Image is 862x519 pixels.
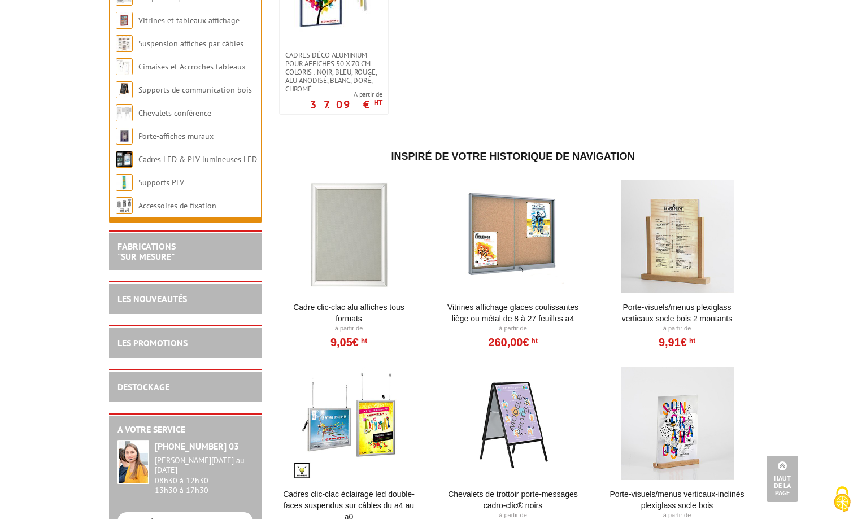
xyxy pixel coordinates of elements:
[138,15,240,25] a: Vitrines et tableaux affichage
[138,200,216,211] a: Accessoires de fixation
[116,12,133,29] img: Vitrines et tableaux affichage
[443,489,583,511] a: Chevalets de trottoir porte-messages Cadro-Clic® Noirs
[138,154,257,164] a: Cadres LED & PLV lumineuses LED
[116,58,133,75] img: Cimaises et Accroches tableaux
[607,324,747,333] p: À partir de
[285,51,382,93] span: Cadres déco aluminium pour affiches 50 x 70 cm Coloris : Noir, bleu, rouge, alu anodisé, blanc, d...
[117,381,169,392] a: DESTOCKAGE
[443,324,583,333] p: À partir de
[359,337,367,344] sup: HT
[374,98,382,107] sup: HT
[138,85,252,95] a: Supports de communication bois
[117,337,188,348] a: LES PROMOTIONS
[279,324,419,333] p: À partir de
[280,51,388,93] a: Cadres déco aluminium pour affiches 50 x 70 cm Coloris : Noir, bleu, rouge, alu anodisé, blanc, d...
[138,131,214,141] a: Porte-affiches muraux
[116,35,133,52] img: Suspension affiches par câbles
[138,108,211,118] a: Chevalets conférence
[279,302,419,324] a: Cadre Clic-Clac Alu affiches tous formats
[117,293,187,304] a: LES NOUVEAUTÉS
[117,440,149,484] img: widget-service.jpg
[529,337,538,344] sup: HT
[116,104,133,121] img: Chevalets conférence
[138,62,246,72] a: Cimaises et Accroches tableaux
[822,481,862,519] button: Cookies (fenêtre modale)
[330,339,367,346] a: 9,05€HT
[138,177,184,187] a: Supports PLV
[116,128,133,145] img: Porte-affiches muraux
[116,81,133,98] img: Supports de communication bois
[443,302,583,324] a: Vitrines affichage glaces coulissantes liège ou métal de 8 à 27 feuilles A4
[607,489,747,511] a: Porte-Visuels/Menus verticaux-inclinés plexiglass socle bois
[155,456,253,495] div: 08h30 à 12h30 13h30 à 17h30
[828,485,856,513] img: Cookies (fenêtre modale)
[155,441,239,452] strong: [PHONE_NUMBER] 03
[391,151,634,162] span: Inspiré de votre historique de navigation
[116,174,133,191] img: Supports PLV
[117,425,253,435] h2: A votre service
[138,38,243,49] a: Suspension affiches par câbles
[310,101,382,108] p: 37.09 €
[310,90,382,99] span: A partir de
[116,197,133,214] img: Accessoires de fixation
[687,337,695,344] sup: HT
[488,339,537,346] a: 260,00€HT
[117,241,176,262] a: FABRICATIONS"Sur Mesure"
[659,339,695,346] a: 9,91€HT
[607,302,747,324] a: Porte-Visuels/Menus Plexiglass Verticaux Socle Bois 2 Montants
[767,456,798,502] a: Haut de la page
[116,151,133,168] img: Cadres LED & PLV lumineuses LED
[155,456,253,475] div: [PERSON_NAME][DATE] au [DATE]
